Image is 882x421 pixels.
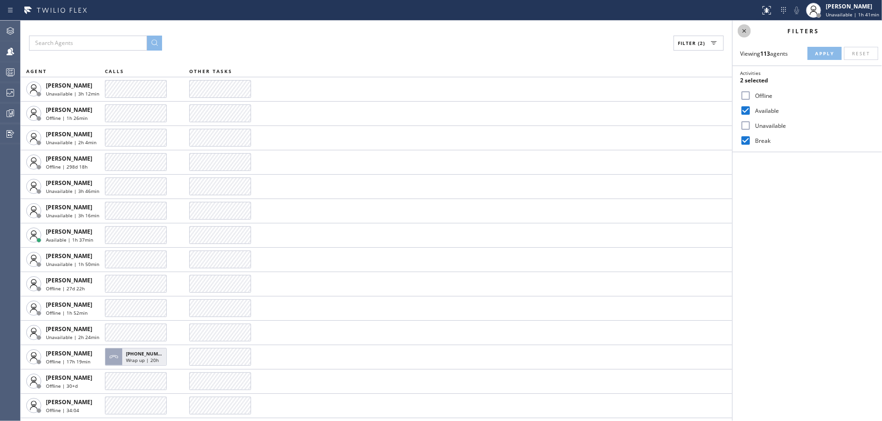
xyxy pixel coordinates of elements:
[46,374,92,382] span: [PERSON_NAME]
[46,236,93,243] span: Available | 1h 37min
[844,47,878,60] button: Reset
[46,212,99,219] span: Unavailable | 3h 16min
[826,2,879,10] div: [PERSON_NAME]
[46,325,92,333] span: [PERSON_NAME]
[46,188,99,194] span: Unavailable | 3h 46min
[46,106,92,114] span: [PERSON_NAME]
[105,68,124,74] span: CALLS
[46,155,92,162] span: [PERSON_NAME]
[46,276,92,284] span: [PERSON_NAME]
[46,228,92,236] span: [PERSON_NAME]
[189,68,232,74] span: OTHER TASKS
[46,252,92,260] span: [PERSON_NAME]
[46,130,92,138] span: [PERSON_NAME]
[826,11,879,18] span: Unavailable | 1h 41min
[46,261,99,267] span: Unavailable | 1h 50min
[46,81,92,89] span: [PERSON_NAME]
[852,50,870,57] span: Reset
[46,179,92,187] span: [PERSON_NAME]
[46,398,92,406] span: [PERSON_NAME]
[46,90,99,97] span: Unavailable | 3h 12min
[46,203,92,211] span: [PERSON_NAME]
[46,301,92,309] span: [PERSON_NAME]
[46,139,96,146] span: Unavailable | 2h 4min
[46,285,85,292] span: Offline | 27d 22h
[740,50,788,58] span: Viewing agents
[46,349,92,357] span: [PERSON_NAME]
[751,137,875,145] label: Break
[760,50,770,58] strong: 113
[105,345,170,369] button: [PHONE_NUMBER]Wrap up | 20h
[751,122,875,130] label: Unavailable
[46,163,88,170] span: Offline | 298d 18h
[46,407,79,414] span: Offline | 34:04
[46,310,88,316] span: Offline | 1h 52min
[788,27,820,35] span: Filters
[46,115,88,121] span: Offline | 1h 26min
[808,47,842,60] button: Apply
[126,357,159,363] span: Wrap up | 20h
[46,383,78,389] span: Offline | 30+d
[815,50,834,57] span: Apply
[751,107,875,115] label: Available
[790,4,803,17] button: Mute
[751,92,875,100] label: Offline
[674,36,724,51] button: Filter (2)
[29,36,147,51] input: Search Agents
[26,68,47,74] span: AGENT
[46,334,99,340] span: Unavailable | 2h 24min
[740,76,768,84] span: 2 selected
[678,40,705,46] span: Filter (2)
[46,358,90,365] span: Offline | 17h 19min
[740,70,875,76] div: Activities
[126,350,169,357] span: [PHONE_NUMBER]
